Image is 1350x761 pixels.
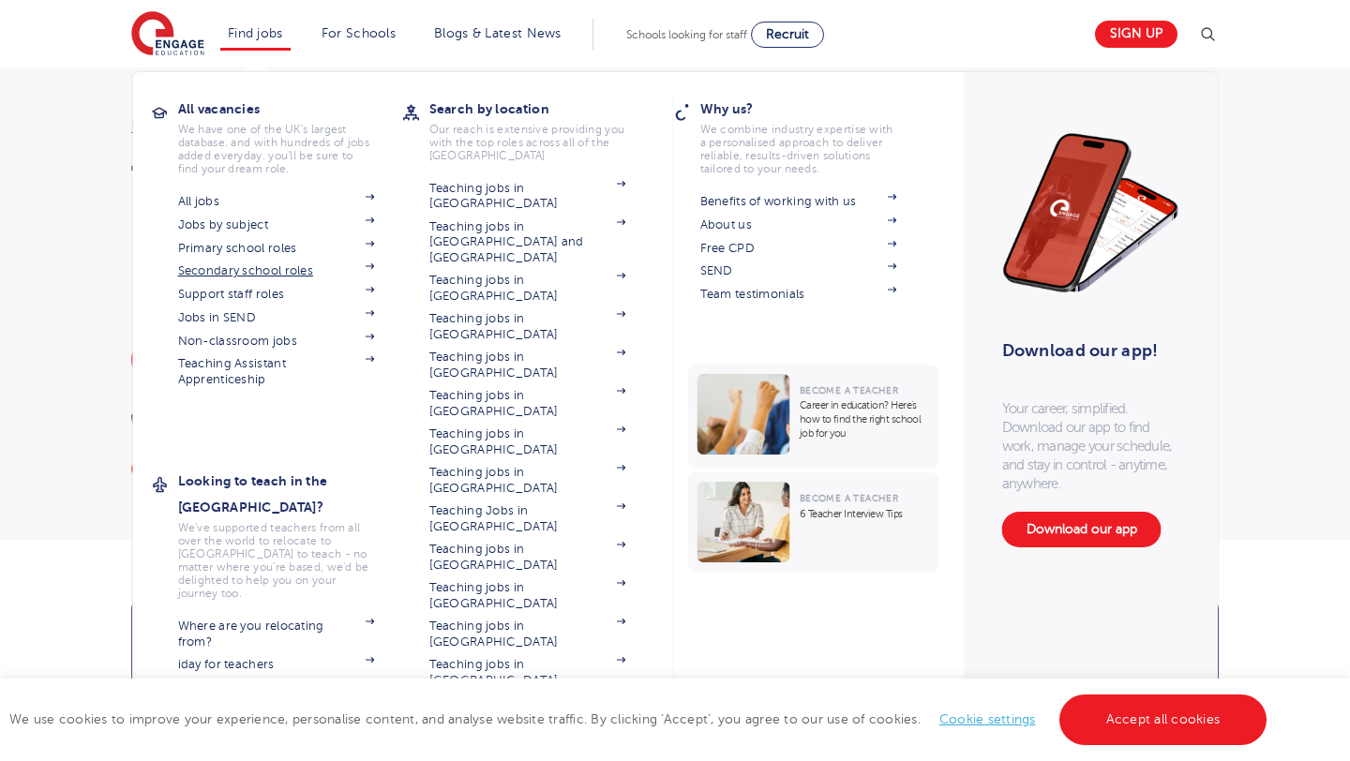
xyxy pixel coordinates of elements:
[178,96,403,122] h3: All vacancies
[429,219,626,265] a: Teaching jobs in [GEOGRAPHIC_DATA] and [GEOGRAPHIC_DATA]
[429,311,626,342] a: Teaching jobs in [GEOGRAPHIC_DATA]
[178,356,375,387] a: Teaching Assistant Apprenticeship
[178,657,375,672] a: iday for teachers
[429,123,626,162] p: Our reach is extensive providing you with the top roles across all of the [GEOGRAPHIC_DATA]
[700,123,897,175] p: We combine industry expertise with a personalised approach to deliver reliable, results-driven so...
[800,493,898,503] span: Become a Teacher
[131,114,656,139] nav: breadcrumb
[131,336,388,384] a: Looking for a new agency partner?
[429,580,626,611] a: Teaching jobs in [GEOGRAPHIC_DATA]
[429,657,626,688] a: Teaching jobs in [GEOGRAPHIC_DATA]
[178,96,403,175] a: All vacanciesWe have one of the UK's largest database. and with hundreds of jobs added everyday. ...
[178,310,375,325] a: Jobs in SEND
[429,465,626,496] a: Teaching jobs in [GEOGRAPHIC_DATA]
[700,263,897,278] a: SEND
[131,157,656,298] h1: Teaching & Supply Agency in [GEOGRAPHIC_DATA], [GEOGRAPHIC_DATA]
[131,601,281,753] a: Meetthe team
[700,287,897,302] a: Team testimonials
[228,26,283,40] a: Find jobs
[766,27,809,41] span: Recruit
[700,96,925,175] a: Why us?We combine industry expertise with a personalised approach to deliver reliable, results-dr...
[688,472,944,572] a: Become a Teacher6 Teacher Interview Tips
[178,521,375,600] p: We've supported teachers from all over the world to relocate to [GEOGRAPHIC_DATA] to teach - no m...
[751,22,824,48] a: Recruit
[1059,694,1267,745] a: Accept all cookies
[700,96,925,122] h3: Why us?
[429,388,626,419] a: Teaching jobs in [GEOGRAPHIC_DATA]
[178,468,403,600] a: Looking to teach in the [GEOGRAPHIC_DATA]?We've supported teachers from all over the world to rel...
[429,350,626,380] a: Teaching jobs in [GEOGRAPHIC_DATA]
[178,468,403,520] h3: Looking to teach in the [GEOGRAPHIC_DATA]?
[688,365,944,469] a: Become a TeacherCareer in education? Here’s how to find the right school job for you
[626,28,747,41] span: Schools looking for staff
[434,26,562,40] a: Blogs & Latest News
[429,619,626,649] a: Teaching jobs in [GEOGRAPHIC_DATA]
[9,712,1271,726] span: We use cookies to improve your experience, personalise content, and analyse website traffic. By c...
[131,461,656,487] div: [STREET_ADDRESS]
[178,619,375,649] a: Where are you relocating from?
[429,96,654,162] a: Search by locationOur reach is extensive providing you with the top roles across all of the [GEOG...
[1002,330,1172,371] h3: Download our app!
[429,273,626,304] a: Teaching jobs in [GEOGRAPHIC_DATA]
[939,712,1036,726] a: Cookie settings
[178,241,375,256] a: Primary school roles
[700,241,897,256] a: Free CPD
[131,410,339,440] a: 0113 323 7633
[178,263,375,278] a: Secondary school roles
[429,96,654,122] h3: Search by location
[178,287,375,302] a: Support staff roles
[700,217,897,232] a: About us
[429,503,626,534] a: Teaching Jobs in [GEOGRAPHIC_DATA]
[178,123,375,175] p: We have one of the UK's largest database. and with hundreds of jobs added everyday. you'll be sur...
[429,426,626,457] a: Teaching jobs in [GEOGRAPHIC_DATA]
[800,398,930,440] p: Career in education? Here’s how to find the right school job for you
[800,385,898,395] span: Become a Teacher
[1002,399,1180,493] p: Your career, simplified. Download our app to find work, manage your schedule, and stay in control...
[700,194,897,209] a: Benefits of working with us
[178,194,375,209] a: All jobs
[178,334,375,349] a: Non-classroom jobs
[800,507,930,521] p: 6 Teacher Interview Tips
[178,217,375,232] a: Jobs by subject
[1002,512,1162,547] a: Download our app
[429,181,626,212] a: Teaching jobs in [GEOGRAPHIC_DATA]
[131,118,174,135] a: Home
[131,11,204,58] img: Engage Education
[429,542,626,573] a: Teaching jobs in [GEOGRAPHIC_DATA]
[322,26,396,40] a: For Schools
[1095,21,1177,48] a: Sign up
